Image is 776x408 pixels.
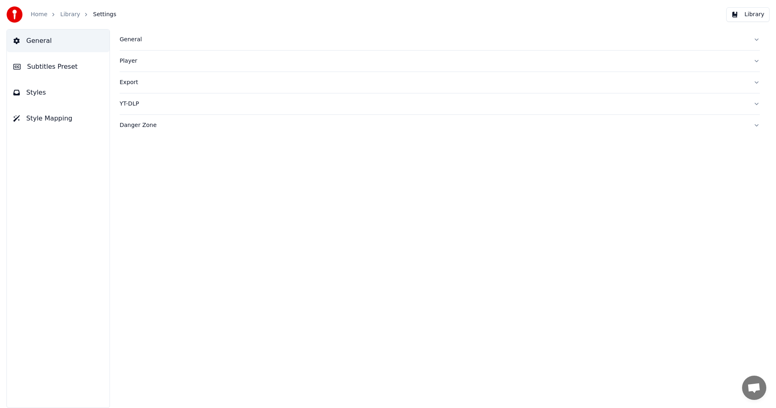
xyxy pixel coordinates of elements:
[120,121,747,129] div: Danger Zone
[7,107,110,130] button: Style Mapping
[120,78,747,87] div: Export
[27,62,78,72] span: Subtitles Preset
[26,114,72,123] span: Style Mapping
[60,11,80,19] a: Library
[120,51,760,72] button: Player
[6,6,23,23] img: youka
[120,57,747,65] div: Player
[120,100,747,108] div: YT-DLP
[7,81,110,104] button: Styles
[31,11,116,19] nav: breadcrumb
[93,11,116,19] span: Settings
[120,115,760,136] button: Danger Zone
[120,36,747,44] div: General
[31,11,47,19] a: Home
[26,88,46,97] span: Styles
[26,36,52,46] span: General
[120,72,760,93] button: Export
[7,30,110,52] button: General
[120,93,760,114] button: YT-DLP
[120,29,760,50] button: General
[742,376,766,400] a: Open chat
[726,7,770,22] button: Library
[7,55,110,78] button: Subtitles Preset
